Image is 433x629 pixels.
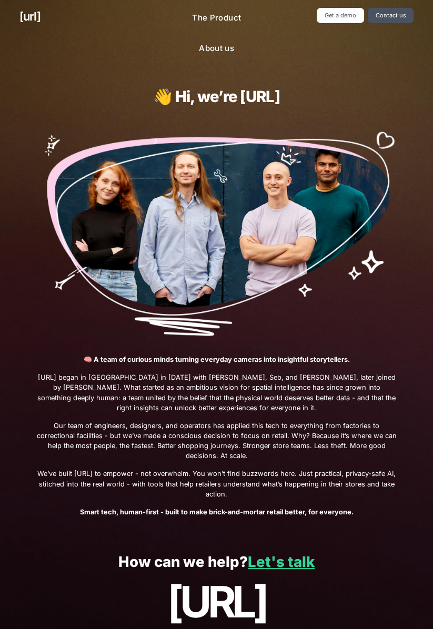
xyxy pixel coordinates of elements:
a: About us [190,38,243,59]
a: Contact us [368,8,414,23]
span: Our team of engineers, designers, and operators has applied this tech to everything from factorie... [35,421,398,461]
span: We’ve built [URL] to empower - not overwhelm. You won’t find buzzwords here. Just practical, priv... [35,469,398,499]
a: The Product [184,8,249,28]
strong: 🧠 A team of curious minds turning everyday cameras into insightful storytellers. [84,356,350,363]
p: [URL] [19,577,414,626]
h1: 👋 Hi, we’re [URL] [71,88,362,105]
a: Get a demo [317,8,364,23]
span: [URL] began in [GEOGRAPHIC_DATA] in [DATE] with [PERSON_NAME], Seb, and [PERSON_NAME], later join... [35,372,398,413]
a: [URL] [19,8,41,25]
a: Let's talk [248,553,315,571]
p: How can we help? [19,554,414,570]
strong: Smart tech, human-first - built to make brick-and-mortar retail better, for everyone. [80,508,354,516]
